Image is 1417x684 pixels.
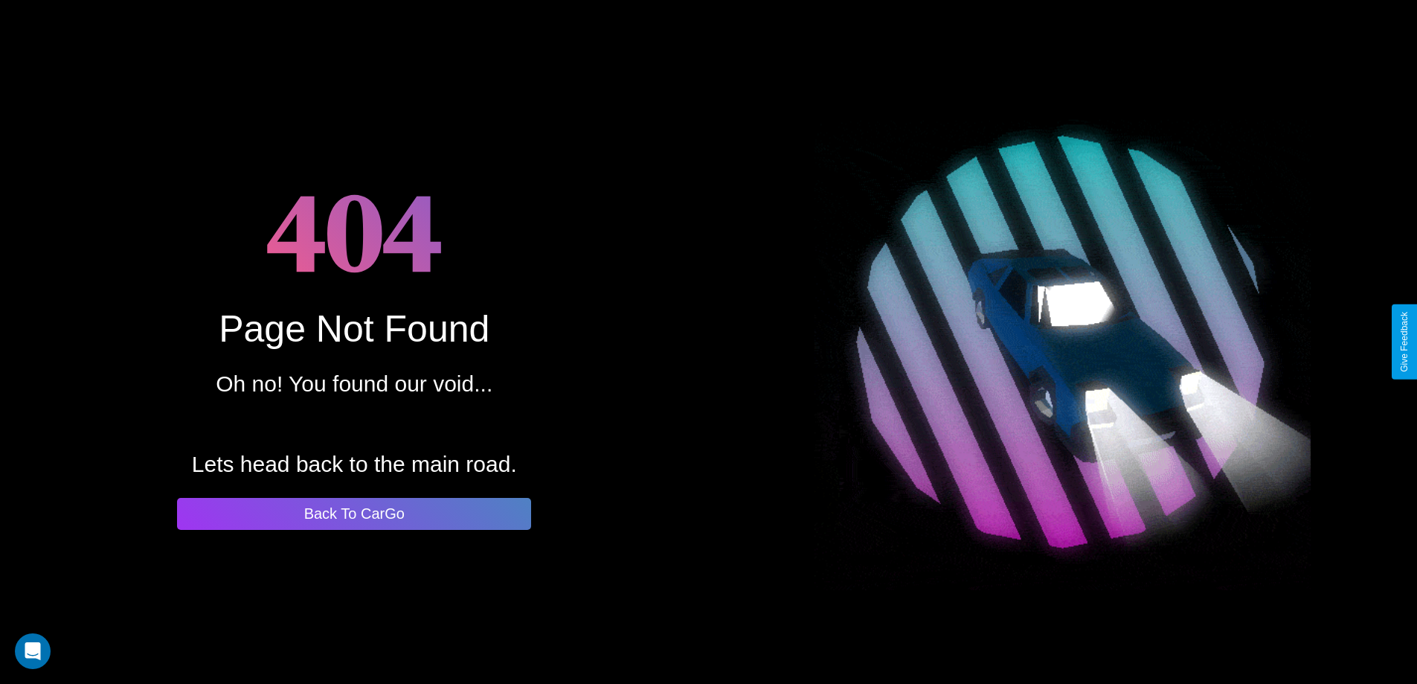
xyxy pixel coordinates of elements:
div: Open Intercom Messenger [15,633,51,669]
div: Give Feedback [1399,312,1410,372]
h1: 404 [266,155,443,307]
img: spinning car [814,94,1311,590]
button: Back To CarGo [177,498,531,530]
p: Oh no! You found our void... Lets head back to the main road. [192,364,517,485]
div: Page Not Found [219,307,489,351]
